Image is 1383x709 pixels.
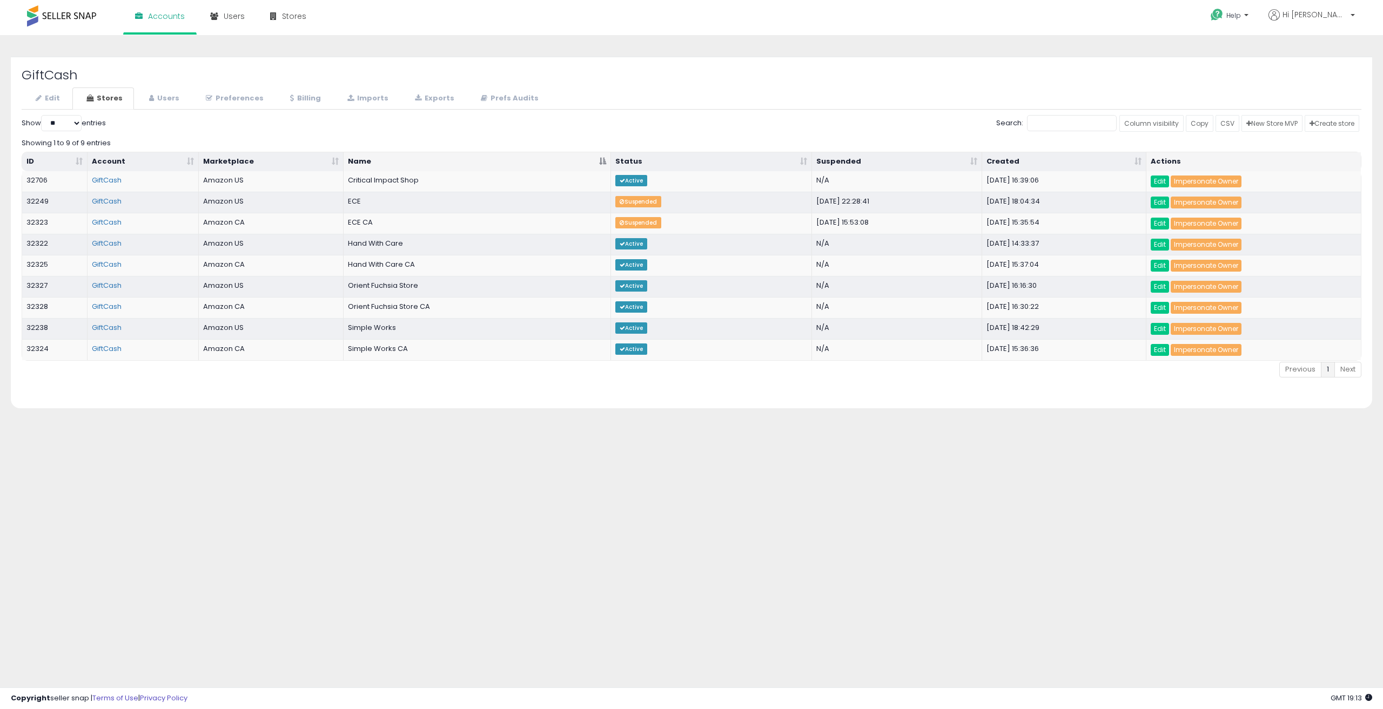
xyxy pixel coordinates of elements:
[22,115,106,131] label: Show entries
[996,115,1117,131] label: Search:
[467,87,550,110] a: Prefs Audits
[1171,344,1241,356] a: Impersonate Owner
[92,343,122,354] a: GiftCash
[1216,115,1239,132] a: CSV
[92,322,122,333] a: GiftCash
[1151,239,1169,251] a: Edit
[1268,9,1355,33] a: Hi [PERSON_NAME]
[1171,239,1241,251] a: Impersonate Owner
[1279,362,1321,377] a: Previous
[135,87,191,110] a: Users
[812,171,982,192] td: N/A
[1151,281,1169,293] a: Edit
[982,318,1146,339] td: [DATE] 18:42:29
[615,343,647,355] span: Active
[199,234,343,255] td: Amazon US
[812,276,982,297] td: N/A
[982,297,1146,318] td: [DATE] 16:30:22
[615,280,647,292] span: Active
[344,339,612,360] td: Simple Works CA
[344,318,612,339] td: Simple Works
[199,297,343,318] td: Amazon CA
[92,301,122,312] a: GiftCash
[22,68,1361,82] h2: GiftCash
[22,318,88,339] td: 32238
[812,339,982,360] td: N/A
[615,301,647,313] span: Active
[812,152,982,172] th: Suspended: activate to sort column ascending
[92,238,122,248] a: GiftCash
[22,192,88,213] td: 32249
[199,213,343,234] td: Amazon CA
[199,276,343,297] td: Amazon US
[344,213,612,234] td: ECE CA
[982,152,1146,172] th: Created: activate to sort column ascending
[982,234,1146,255] td: [DATE] 14:33:37
[1151,344,1169,356] a: Edit
[282,11,306,22] span: Stores
[41,115,82,131] select: Showentries
[92,217,122,227] a: GiftCash
[1171,281,1241,293] a: Impersonate Owner
[1191,119,1209,128] span: Copy
[72,87,134,110] a: Stores
[982,213,1146,234] td: [DATE] 15:35:54
[1283,9,1347,20] span: Hi [PERSON_NAME]
[22,134,1361,148] div: Showing 1 to 9 of 9 entries
[615,196,661,207] span: Suspended
[1321,362,1335,377] a: 1
[22,339,88,360] td: 32324
[615,322,647,334] span: Active
[1151,218,1169,229] a: Edit
[92,175,122,185] a: GiftCash
[1210,8,1224,22] i: Get Help
[1151,323,1169,335] a: Edit
[1310,119,1354,128] span: Create store
[812,213,982,234] td: [DATE] 15:53:08
[199,192,343,213] td: Amazon US
[1246,119,1298,128] span: New Store MVP
[1334,362,1361,377] a: Next
[1124,119,1179,128] span: Column visibility
[199,152,343,172] th: Marketplace: activate to sort column ascending
[812,234,982,255] td: N/A
[1220,119,1234,128] span: CSV
[1151,197,1169,208] a: Edit
[401,87,466,110] a: Exports
[148,11,185,22] span: Accounts
[344,297,612,318] td: Orient Fuchsia Store CA
[1171,302,1241,314] a: Impersonate Owner
[199,339,343,360] td: Amazon CA
[982,276,1146,297] td: [DATE] 16:16:30
[1305,115,1359,132] a: Create store
[22,87,71,110] a: Edit
[22,213,88,234] td: 32323
[199,171,343,192] td: Amazon US
[344,276,612,297] td: Orient Fuchsia Store
[1027,115,1117,131] input: Search:
[1151,175,1169,187] a: Edit
[1119,115,1184,132] a: Column visibility
[1146,152,1361,172] th: Actions
[344,234,612,255] td: Hand With Care
[1171,175,1241,187] a: Impersonate Owner
[344,171,612,192] td: Critical Impact Shop
[22,255,88,276] td: 32325
[611,152,812,172] th: Status: activate to sort column ascending
[344,255,612,276] td: Hand With Care CA
[615,175,647,186] span: Active
[199,255,343,276] td: Amazon CA
[344,152,612,172] th: Name: activate to sort column descending
[92,280,122,291] a: GiftCash
[344,192,612,213] td: ECE
[812,297,982,318] td: N/A
[22,276,88,297] td: 32327
[92,196,122,206] a: GiftCash
[224,11,245,22] span: Users
[1151,302,1169,314] a: Edit
[1151,260,1169,272] a: Edit
[1241,115,1303,132] a: New Store MVP
[982,171,1146,192] td: [DATE] 16:39:06
[812,318,982,339] td: N/A
[982,255,1146,276] td: [DATE] 15:37:04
